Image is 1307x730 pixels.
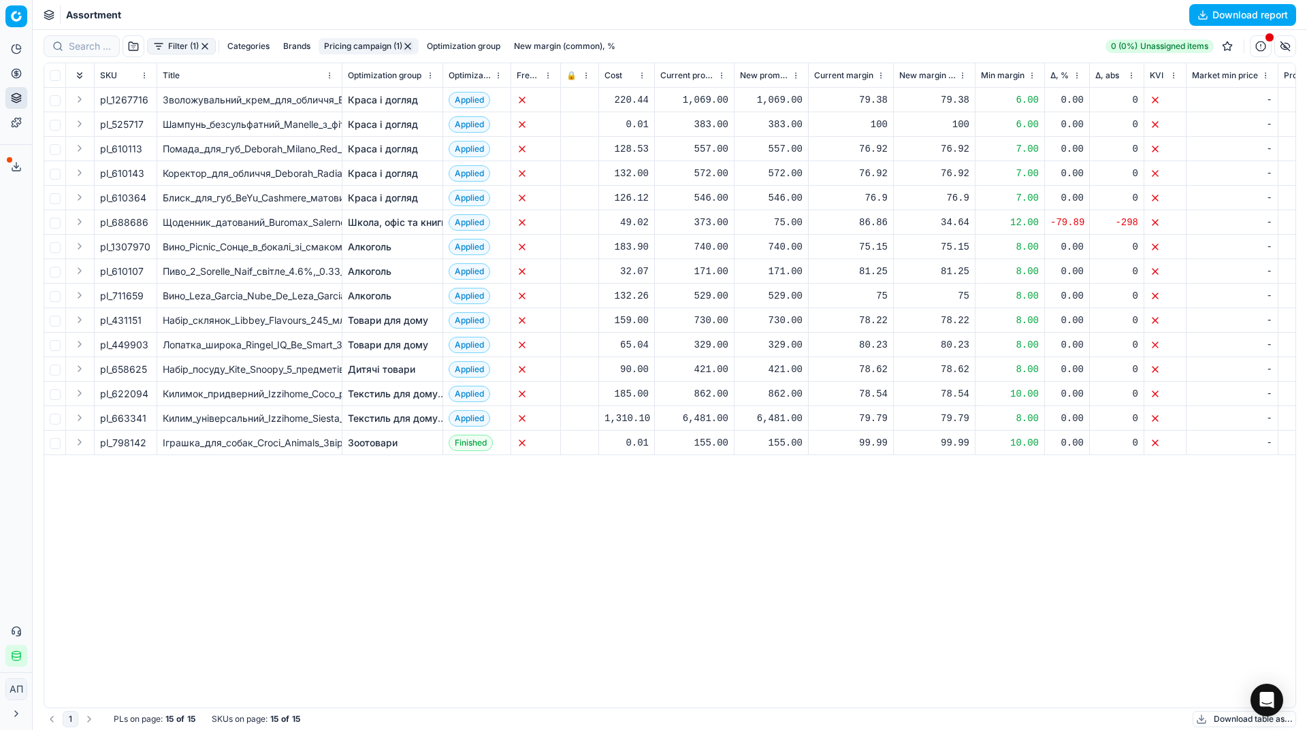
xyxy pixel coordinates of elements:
[660,167,728,180] div: 572.00
[5,678,27,700] button: АП
[421,38,506,54] button: Optimization group
[71,116,88,132] button: Expand
[449,435,493,451] span: Finished
[163,289,336,303] div: Вино_Leza_Garcia_Nube_De_Leza_Garcia_Sauvignon_Blanc_[MEDICAL_DATA]_Rioja_біле_сухе_0.75_л
[814,93,888,107] div: 79.38
[163,167,336,180] div: Коректор_для_обличчя_Deborah_Radiance_Creator,_відтінок_2,_3,5_мл
[163,412,336,425] div: Килим_універсальний_Izzihome_Siesta_1796,_160х230_см_сірий/білий_(201SA17963639)
[63,711,78,727] button: 1
[6,679,27,699] span: АП
[348,70,421,81] span: Optimization group
[604,338,649,352] div: 65.04
[163,142,336,156] div: Помада_для_губ_Deborah_Milano_Red_відтінок_01,_4_г
[449,288,490,304] span: Applied
[1095,387,1138,401] div: 0
[1095,191,1138,205] div: 0
[981,265,1039,278] div: 8.00
[814,191,888,205] div: 76.9
[1095,314,1138,327] div: 0
[1095,167,1138,180] div: 0
[1192,70,1258,81] span: Market min price
[100,363,147,376] span: pl_658625
[163,363,336,376] div: Набір_посуду_Kite_Snoopy_5_предметів_різнокольоровий_(SN21-313)
[81,711,97,727] button: Go to next page
[814,387,888,401] div: 78.54
[604,118,649,131] div: 0.01
[348,436,398,450] a: Зоотовари
[449,141,490,157] span: Applied
[740,289,803,303] div: 529.00
[348,314,428,327] a: Товари для дому
[981,412,1039,425] div: 8.00
[509,38,621,54] button: New margin (common), %
[604,436,649,450] div: 0.01
[348,387,438,401] a: Текстиль для дому
[1050,387,1084,401] div: 0.00
[1050,118,1084,131] div: 0.00
[1050,265,1084,278] div: 0.00
[1095,70,1119,81] span: Δ, abs
[100,70,117,81] span: SKU
[71,165,88,181] button: Expand
[1189,4,1296,26] button: Download report
[449,386,490,402] span: Applied
[66,8,121,22] span: Assortment
[899,338,969,352] div: 80.23
[449,337,490,353] span: Applied
[147,38,216,54] button: Filter (1)
[1140,41,1208,52] span: Unassigned items
[348,265,391,278] a: Алкоголь
[660,387,728,401] div: 862.00
[348,167,418,180] a: Краса і догляд
[1106,39,1214,53] a: 0 (0%)Unassigned items
[348,93,418,107] a: Краса і догляд
[1192,363,1272,376] div: -
[740,191,803,205] div: 546.00
[281,714,289,725] strong: of
[1192,289,1272,303] div: -
[740,265,803,278] div: 171.00
[1192,118,1272,131] div: -
[981,387,1039,401] div: 10.00
[71,336,88,352] button: Expand
[163,314,336,327] div: Набір_склянок_Libbey_Flavours_245_мл_6_шт._(31-225-131)
[740,314,803,327] div: 730.00
[981,314,1039,327] div: 8.00
[981,93,1039,107] div: 6.00
[1050,289,1084,303] div: 0.00
[1050,412,1084,425] div: 0.00
[1192,387,1272,401] div: -
[1050,167,1084,180] div: 0.00
[212,714,268,725] span: SKUs on page :
[1150,70,1163,81] span: KVI
[899,118,969,131] div: 100
[814,289,888,303] div: 75
[981,289,1039,303] div: 8.00
[100,142,142,156] span: pl_610113
[71,434,88,450] button: Expand
[660,240,728,254] div: 740.00
[814,412,888,425] div: 79.79
[449,190,490,206] span: Applied
[270,714,278,725] strong: 15
[71,238,88,254] button: Expand
[604,70,622,81] span: Cost
[814,338,888,352] div: 80.23
[348,412,438,425] a: Текстиль для дому
[449,214,490,231] span: Applied
[740,240,803,254] div: 740.00
[278,38,316,54] button: Brands
[348,191,418,205] a: Краса і догляд
[604,412,649,425] div: 1,310.10
[163,216,336,229] div: Щоденник_датований_Buromax_Salerno_2024_A5_синій_(BM.2133-02)
[71,385,88,401] button: Expand
[899,387,969,401] div: 78.54
[165,714,174,725] strong: 15
[100,265,144,278] span: pl_610107
[660,142,728,156] div: 557.00
[1192,142,1272,156] div: -
[1192,167,1272,180] div: -
[981,167,1039,180] div: 7.00
[814,70,873,81] span: Current margin
[100,191,146,205] span: pl_610364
